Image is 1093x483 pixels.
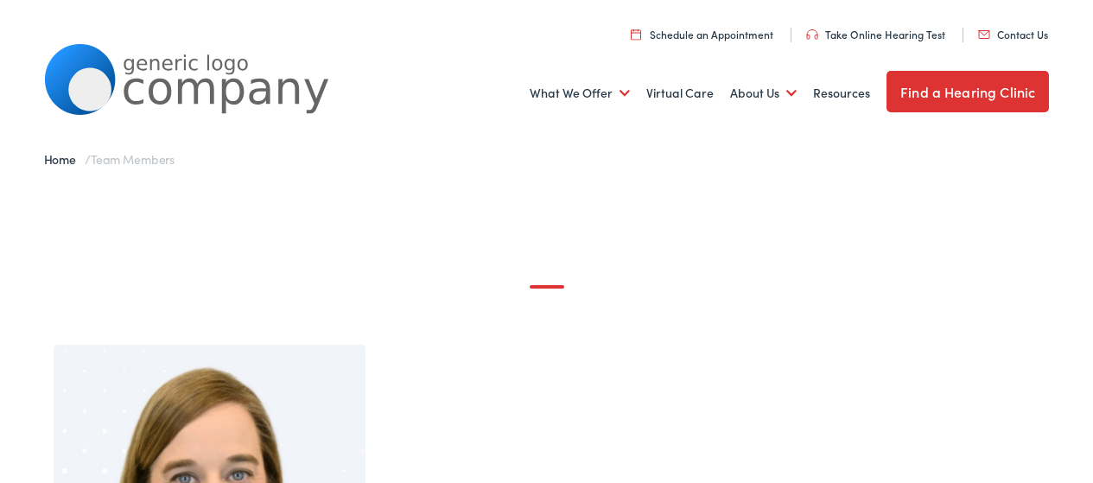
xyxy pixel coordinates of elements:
a: Contact Us [978,27,1048,41]
img: utility icon [978,30,990,39]
a: About Us [730,61,797,125]
img: utility icon [631,29,641,40]
a: Home [44,150,85,168]
a: Find a Hearing Clinic [886,71,1049,112]
a: Schedule an Appointment [631,27,773,41]
a: Take Online Hearing Test [806,27,945,41]
span: Team Members [91,150,175,168]
a: What We Offer [530,61,630,125]
a: Resources [813,61,870,125]
img: utility icon [806,29,818,40]
a: Virtual Care [646,61,714,125]
span: / [44,150,175,168]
